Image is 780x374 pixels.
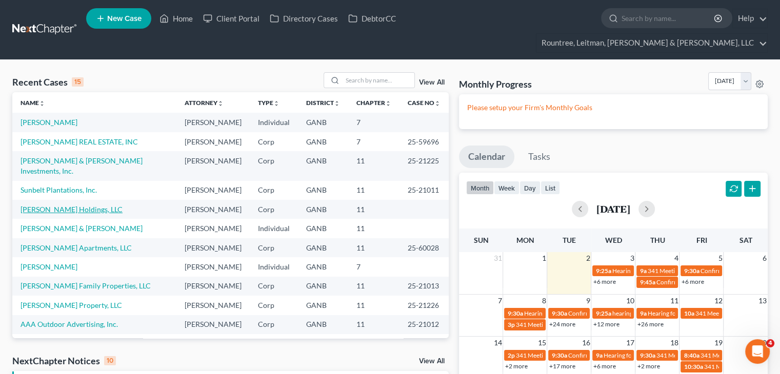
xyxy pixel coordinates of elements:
td: Corp [250,315,298,334]
a: Chapterunfold_more [356,99,391,107]
a: +6 more [681,278,704,285]
td: [PERSON_NAME] [176,113,250,132]
button: week [494,181,519,195]
td: 25-21013 [399,277,449,296]
td: 25-21225 [399,151,449,180]
span: 31 [492,252,503,264]
td: GANB [298,257,348,276]
span: 16 [581,337,591,349]
a: +2 more [505,362,527,370]
td: [PERSON_NAME] [176,219,250,238]
td: GANB [298,151,348,180]
a: Case Nounfold_more [408,99,441,107]
td: GANB [298,181,348,200]
span: Hearing for [603,351,634,359]
span: 20 [757,337,768,349]
a: +17 more [549,362,575,370]
span: Fri [696,236,707,244]
td: [PERSON_NAME] [176,181,250,200]
a: [PERSON_NAME] Property, LLC [21,301,122,309]
td: Corp [250,296,298,315]
span: Sat [739,236,752,244]
span: 4 [766,339,774,347]
td: [PERSON_NAME] [176,277,250,296]
td: GANB [298,334,348,353]
td: 7 [348,257,399,276]
span: 341 Meeting for [515,351,558,359]
a: +6 more [593,362,615,370]
span: 9:30a [551,351,567,359]
input: Search by name... [343,73,414,88]
span: Confirmation Hearing [656,278,715,286]
span: 10:30a [684,363,703,370]
span: 9:30a [551,309,567,317]
span: Hearing for [524,309,554,317]
a: +2 more [637,362,659,370]
span: 341 Meeting for [656,351,699,359]
div: 15 [72,77,84,87]
td: GANB [298,219,348,238]
a: Home [154,9,198,28]
a: [PERSON_NAME] [21,262,77,271]
i: unfold_more [217,100,224,107]
a: Districtunfold_more [306,99,340,107]
span: 12 [713,295,723,307]
a: AAA Outdoor Advertising, Inc. [21,320,118,328]
td: Corp [250,151,298,180]
a: [PERSON_NAME] Family Properties, LLC [21,281,151,290]
td: Corp [250,200,298,219]
i: unfold_more [334,100,340,107]
span: 9a [595,351,602,359]
span: 8 [541,295,547,307]
span: Hearing for [612,267,643,275]
td: [PERSON_NAME] [176,238,250,257]
td: 11 [348,181,399,200]
span: Confirmation Hearing for [PERSON_NAME] Bass [568,309,698,317]
a: [PERSON_NAME] Holdings, LLC [21,205,123,214]
td: Individual [250,113,298,132]
a: +26 more [637,320,663,328]
td: 25-21226 [399,296,449,315]
span: 341 Meeting for [PERSON_NAME] [647,267,739,275]
td: 25-59954 [399,334,449,353]
i: unfold_more [39,100,45,107]
button: month [466,181,494,195]
td: 7 [348,334,399,353]
td: 25-21012 [399,315,449,334]
td: 7 [348,113,399,132]
td: Corp [250,132,298,151]
p: Please setup your Firm's Monthly Goals [467,102,759,113]
a: Directory Cases [265,9,343,28]
span: 14 [492,337,503,349]
td: [PERSON_NAME] [176,296,250,315]
a: Rountree, Leitman, [PERSON_NAME] & [PERSON_NAME], LLC [536,34,767,52]
button: list [541,181,560,195]
td: 11 [348,315,399,334]
span: 8:40a [684,351,699,359]
i: unfold_more [385,100,391,107]
span: 9 [585,295,591,307]
input: Search by name... [622,9,715,28]
i: unfold_more [434,100,441,107]
span: 7 [496,295,503,307]
td: GANB [298,315,348,334]
a: Nameunfold_more [21,99,45,107]
span: 13 [757,295,768,307]
div: NextChapter Notices [12,355,116,367]
a: Help [733,9,767,28]
td: 11 [348,238,399,257]
span: 9:30a [639,351,655,359]
a: Sunbelt Plantations, Inc. [21,185,97,194]
span: Wed [605,236,622,244]
span: hearing for [612,309,642,317]
span: Mon [516,236,534,244]
td: [PERSON_NAME] [176,200,250,219]
span: 9:25a [595,267,611,275]
span: 11 [669,295,679,307]
span: Confirmation Hearing for [PERSON_NAME] [568,351,685,359]
span: 341 Meeting for [515,321,558,328]
span: 9:30a [684,267,699,275]
i: unfold_more [273,100,279,107]
span: 10 [625,295,635,307]
span: 10a [684,309,694,317]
